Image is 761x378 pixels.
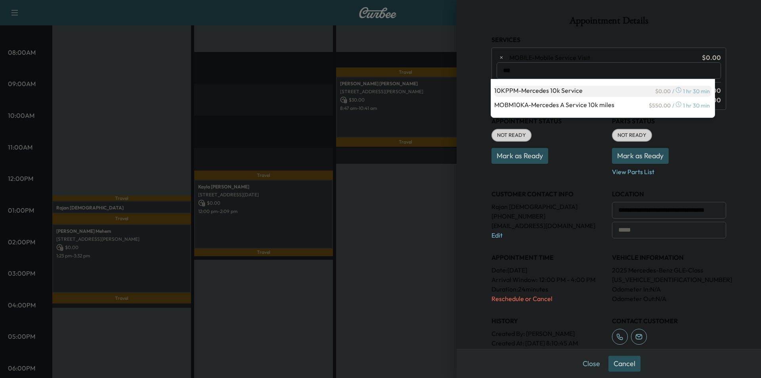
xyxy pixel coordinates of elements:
[613,131,651,139] span: NOT READY
[649,102,671,109] span: $ 550.00
[612,294,726,303] p: Odometer Out: N/A
[491,275,606,284] p: Arrival Window:
[577,356,605,372] button: Close
[491,16,726,29] h1: Appointment Details
[539,275,595,284] span: 12:00 PM - 4:00 PM
[612,275,726,284] p: [US_VEHICLE_IDENTIFICATION_NUMBER]
[492,131,531,139] span: NOT READY
[702,53,721,62] span: $ 0.00
[612,189,726,199] h3: LOCATION
[612,148,669,164] button: Mark as Ready
[494,100,647,111] p: Mercedes A Service 10k miles
[509,53,699,62] span: Mobile Service Visit
[491,316,606,326] h3: History
[608,356,641,372] button: Cancel
[494,86,654,97] p: Mercedes 10k Service
[491,265,606,275] p: Date: [DATE]
[491,202,606,211] p: Rajan [DEMOGRAPHIC_DATA]
[491,284,606,294] p: Duration: 24 minutes
[612,284,726,294] p: Odometer In: N/A
[612,164,726,177] p: View Parts List
[491,211,606,221] p: [PHONE_NUMBER]
[491,35,726,44] h3: Services
[612,116,726,126] h3: Parts Status
[491,189,606,199] h3: CUSTOMER CONTACT INFO
[491,221,606,230] p: [EMAIL_ADDRESS][DOMAIN_NAME]
[612,265,726,275] p: 2025 Mercedes-Benz GLE-Class
[491,148,548,164] button: Mark as Ready
[491,116,606,126] h3: Appointment Status
[647,100,711,111] div: / 1 hr 30 min
[491,231,503,239] a: Edit
[491,329,606,338] p: Created By : [PERSON_NAME]
[654,86,711,97] div: / 1 hr 30 min
[612,253,726,262] h3: VEHICLE INFORMATION
[491,253,606,262] h3: APPOINTMENT TIME
[491,338,606,348] p: Created At : [DATE] 8:10:45 AM
[655,87,671,95] span: $ 0.00
[612,316,726,326] h3: CONTACT CUSTOMER
[491,294,606,303] p: Reschedule or Cancel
